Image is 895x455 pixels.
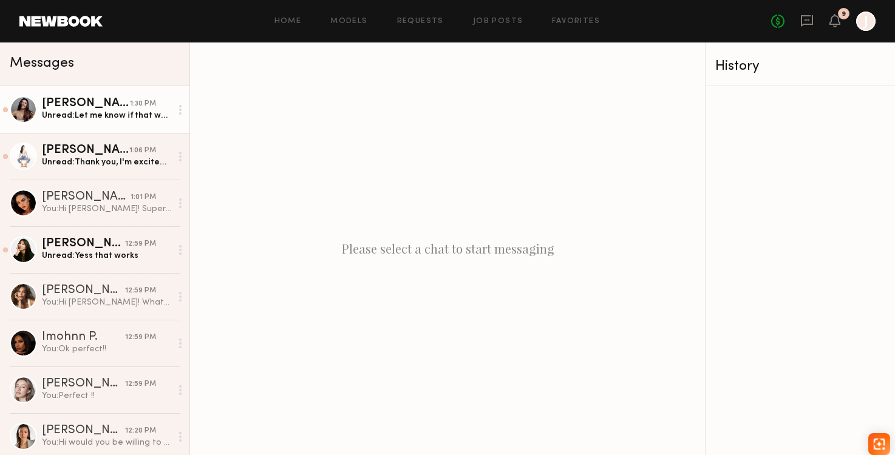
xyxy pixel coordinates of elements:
[856,12,876,31] a: J
[42,390,171,402] div: You: Perfect !!
[42,285,125,297] div: [PERSON_NAME]
[42,203,171,215] div: You: Hi [PERSON_NAME]! Super excited you are doing this for us! Will you be home [DATE] for me to...
[131,192,156,203] div: 1:01 PM
[125,379,156,390] div: 12:59 PM
[190,42,705,455] div: Please select a chat to start messaging
[125,285,156,297] div: 12:59 PM
[274,18,302,25] a: Home
[42,191,131,203] div: [PERSON_NAME]
[42,98,130,110] div: [PERSON_NAME]
[330,18,367,25] a: Models
[42,297,171,308] div: You: Hi [PERSON_NAME]! What time frame works better for you?
[552,18,600,25] a: Favorites
[42,144,129,157] div: [PERSON_NAME]
[130,98,156,110] div: 1:30 PM
[842,11,846,18] div: 9
[42,378,125,390] div: [PERSON_NAME]
[125,332,156,343] div: 12:59 PM
[129,145,156,157] div: 1:06 PM
[715,59,885,73] div: History
[125,425,156,437] div: 12:20 PM
[42,343,171,355] div: You: Ok perfect!!
[42,250,171,261] div: Unread: Yess that works
[397,18,444,25] a: Requests
[473,18,523,25] a: Job Posts
[42,238,125,250] div: [PERSON_NAME]
[10,56,74,70] span: Messages
[42,425,125,437] div: [PERSON_NAME]
[42,110,171,121] div: Unread: Let me know if that works? Did you send out [DATE]? Thanks!
[42,157,171,168] div: Unread: Thank you, I'm excited to work on this! I'll be home after 6!
[42,437,171,448] div: You: Hi would you be willing to do it at the rate that is set?
[125,238,156,250] div: 12:59 PM
[42,331,125,343] div: Imohnn P.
